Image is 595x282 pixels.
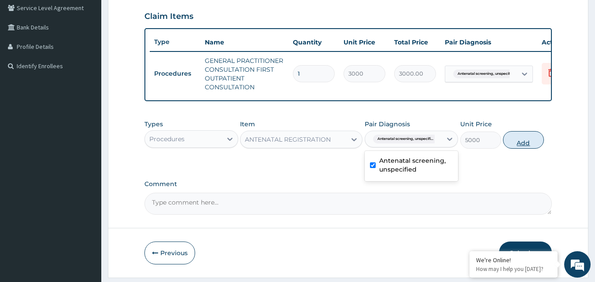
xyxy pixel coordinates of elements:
[149,135,185,143] div: Procedures
[453,70,518,78] span: Antenatal screening, unspecifi...
[390,33,440,51] th: Total Price
[200,33,288,51] th: Name
[200,52,288,96] td: GENERAL PRACTITIONER CONSULTATION FIRST OUTPATIENT CONSULTATION
[150,66,200,82] td: Procedures
[379,156,453,174] label: Antenatal screening, unspecified
[537,33,581,51] th: Actions
[339,33,390,51] th: Unit Price
[476,256,551,264] div: We're Online!
[144,121,163,128] label: Types
[288,33,339,51] th: Quantity
[144,12,193,22] h3: Claim Items
[373,135,438,143] span: Antenatal screening, unspecifi...
[46,49,148,61] div: Chat with us now
[499,242,552,264] button: Submit
[144,4,166,26] div: Minimize live chat window
[144,242,195,264] button: Previous
[51,85,122,174] span: We're online!
[240,120,255,128] label: Item
[503,131,544,149] button: Add
[150,34,200,50] th: Type
[144,180,552,188] label: Comment
[460,120,492,128] label: Unit Price
[440,33,537,51] th: Pair Diagnosis
[365,120,410,128] label: Pair Diagnosis
[245,135,331,144] div: ANTENATAL REGISTRATION
[476,265,551,273] p: How may I help you today?
[4,188,168,219] textarea: Type your message and hit 'Enter'
[16,44,36,66] img: d_794563401_company_1708531726252_794563401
